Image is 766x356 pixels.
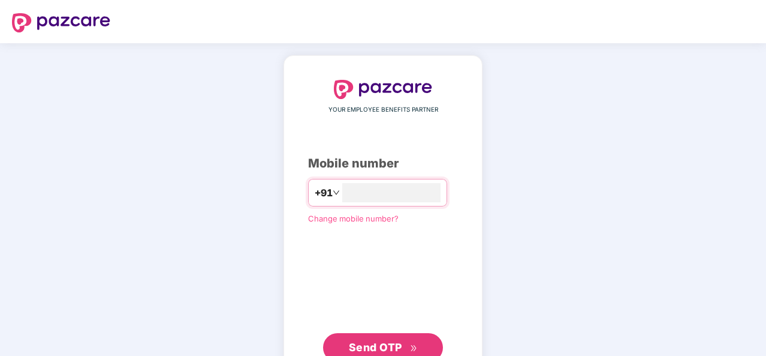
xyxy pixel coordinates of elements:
img: logo [12,13,110,32]
a: Change mobile number? [308,214,399,223]
span: Send OTP [349,341,402,354]
span: double-right [410,345,418,352]
span: down [333,189,340,196]
img: logo [334,80,432,99]
span: +91 [315,186,333,201]
div: Mobile number [308,154,458,173]
span: YOUR EMPLOYEE BENEFITS PARTNER [328,105,438,115]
